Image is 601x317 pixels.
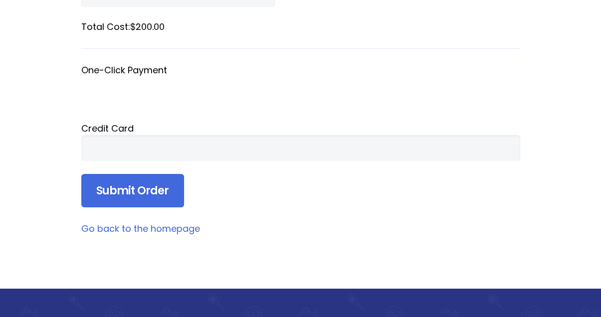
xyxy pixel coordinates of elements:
[91,143,510,154] iframe: Secure card payment input frame
[81,20,520,33] label: Total Cost: $200.00
[81,174,184,208] input: Submit Order
[81,122,520,135] div: Credit Card
[81,77,520,109] iframe: Secure payment button frame
[81,64,520,109] fieldset: One-Click Payment
[81,222,200,235] a: Go back to the homepage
